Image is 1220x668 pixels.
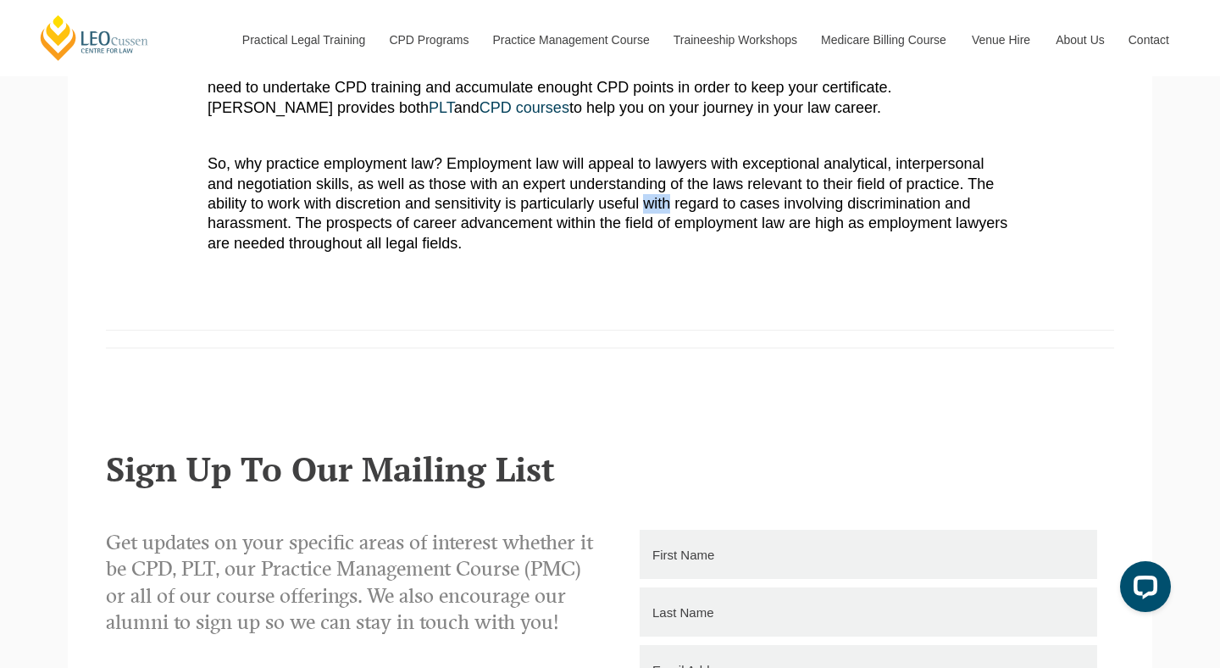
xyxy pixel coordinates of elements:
[106,450,1114,487] h2: Sign Up To Our Mailing List
[480,3,661,76] a: Practice Management Course
[640,587,1097,637] input: Last Name
[429,99,454,116] a: PLT
[661,3,808,76] a: Traineeship Workshops
[1043,3,1116,76] a: About Us
[640,530,1097,579] input: First Name
[480,99,569,116] a: CPD courses
[208,155,1007,252] span: So, why practice employment law? Employment law will appeal to lawyers with exceptional analytica...
[1116,3,1182,76] a: Contact
[376,3,480,76] a: CPD Programs
[1106,554,1178,626] iframe: LiveChat chat widget
[959,3,1043,76] a: Venue Hire
[808,3,959,76] a: Medicare Billing Course
[230,3,377,76] a: Practical Legal Training
[38,14,151,62] a: [PERSON_NAME] Centre for Law
[106,530,597,636] p: Get updates on your specific areas of interest whether it be CPD, PLT, our Practice Management Co...
[208,39,1001,115] span: , before gaining admission to the local state Admitting Authority and gaining a practising certif...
